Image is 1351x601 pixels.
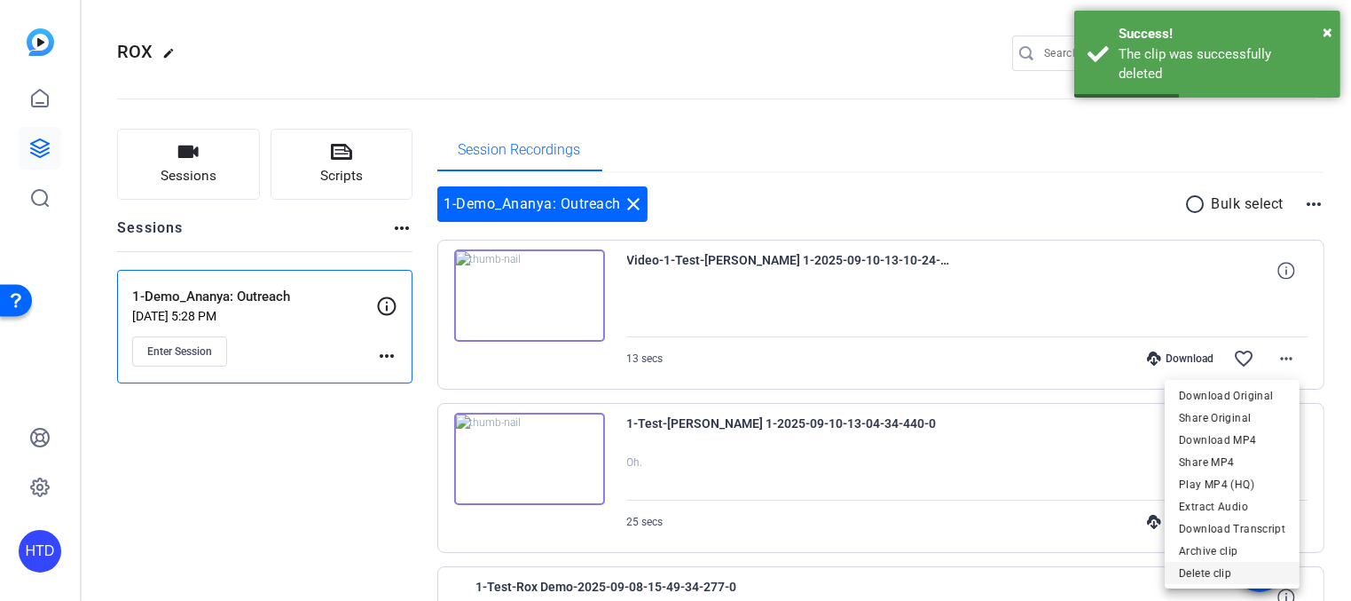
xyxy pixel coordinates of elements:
div: The clip was successfully deleted [1119,44,1327,84]
span: Play MP4 (HQ) [1179,473,1285,494]
span: Share Original [1179,407,1285,428]
span: × [1323,21,1332,43]
span: Share MP4 [1179,451,1285,472]
span: Delete clip [1179,562,1285,583]
span: Download MP4 [1179,429,1285,450]
span: Download Transcript [1179,518,1285,539]
span: Extract Audio [1179,495,1285,517]
div: Success! [1119,24,1327,44]
span: Archive clip [1179,540,1285,561]
span: Download Original [1179,384,1285,406]
button: Close [1323,19,1332,45]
